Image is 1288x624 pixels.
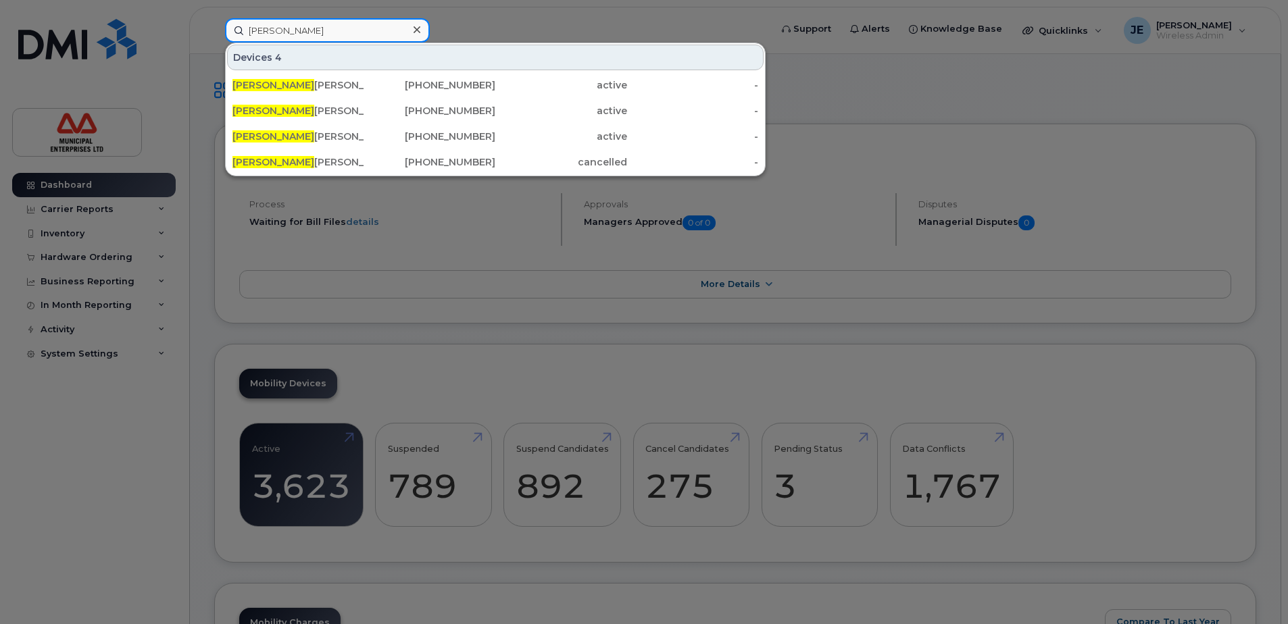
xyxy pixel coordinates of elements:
div: active [495,130,627,143]
div: - [627,104,759,118]
div: - [627,130,759,143]
div: [PHONE_NUMBER] [364,78,496,92]
span: [PERSON_NAME] [232,105,314,117]
a: [PERSON_NAME][PERSON_NAME][PHONE_NUMBER]active- [227,124,764,149]
span: [PERSON_NAME] [232,130,314,142]
div: - [627,78,759,92]
span: [PERSON_NAME] [232,79,314,91]
div: - [627,155,759,169]
a: [PERSON_NAME][PERSON_NAME][PHONE_NUMBER]cancelled- [227,150,764,174]
div: [PHONE_NUMBER] [364,104,496,118]
div: [PHONE_NUMBER] [364,155,496,169]
div: [PERSON_NAME] [232,155,364,169]
div: [PHONE_NUMBER] [364,130,496,143]
div: [PERSON_NAME] [232,78,364,92]
div: Devices [227,45,764,70]
span: [PERSON_NAME] [232,156,314,168]
span: 4 [275,51,282,64]
a: [PERSON_NAME][PERSON_NAME][PHONE_NUMBER]active- [227,99,764,123]
div: active [495,104,627,118]
div: [PERSON_NAME] [232,104,364,118]
a: [PERSON_NAME][PERSON_NAME][PHONE_NUMBER]active- [227,73,764,97]
div: active [495,78,627,92]
div: cancelled [495,155,627,169]
div: [PERSON_NAME] [232,130,364,143]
